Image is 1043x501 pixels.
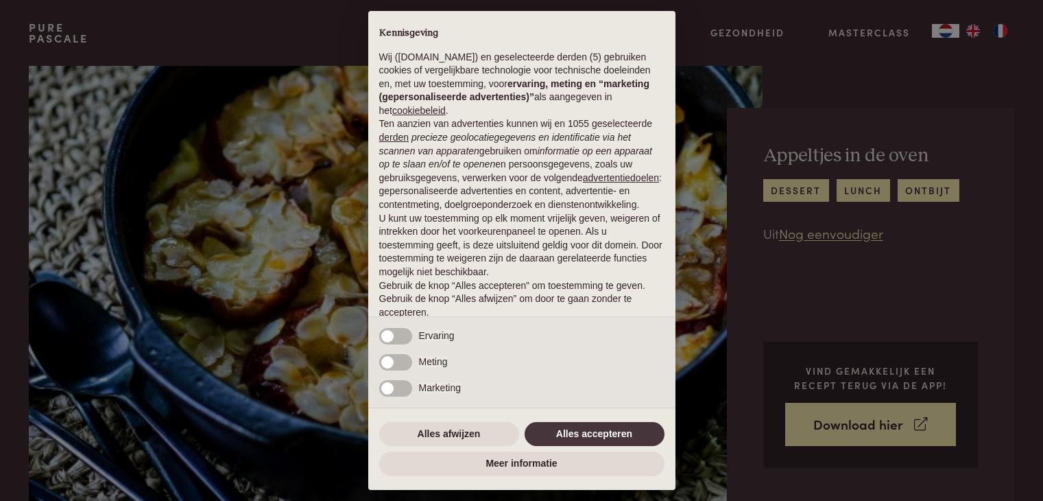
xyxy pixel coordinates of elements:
[379,145,653,170] em: informatie op een apparaat op te slaan en/of te openen
[379,78,649,103] strong: ervaring, meting en “marketing (gepersonaliseerde advertenties)”
[419,356,448,367] span: Meting
[379,51,664,118] p: Wij ([DOMAIN_NAME]) en geselecteerde derden (5) gebruiken cookies of vergelijkbare technologie vo...
[379,422,519,447] button: Alles afwijzen
[379,212,664,279] p: U kunt uw toestemming op elk moment vrijelijk geven, weigeren of intrekken door het voorkeurenpan...
[583,172,659,185] button: advertentiedoelen
[379,452,664,476] button: Meer informatie
[525,422,664,447] button: Alles accepteren
[379,279,664,320] p: Gebruik de knop “Alles accepteren” om toestemming te geven. Gebruik de knop “Alles afwijzen” om d...
[419,382,461,393] span: Marketing
[419,330,455,341] span: Ervaring
[379,117,664,211] p: Ten aanzien van advertenties kunnen wij en 1055 geselecteerde gebruiken om en persoonsgegevens, z...
[379,27,664,40] h2: Kennisgeving
[379,131,409,145] button: derden
[392,105,446,116] a: cookiebeleid
[379,132,631,156] em: precieze geolocatiegegevens en identificatie via het scannen van apparaten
